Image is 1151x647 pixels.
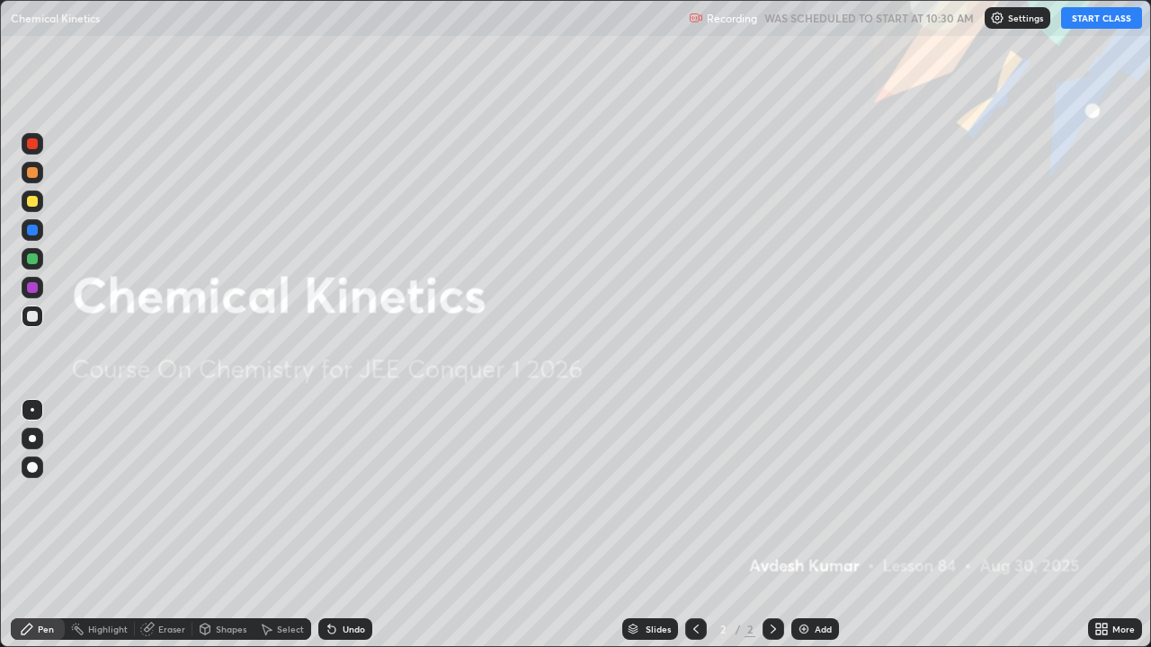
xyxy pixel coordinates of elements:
[38,625,54,634] div: Pen
[11,11,100,25] p: Chemical Kinetics
[797,622,811,636] img: add-slide-button
[1061,7,1142,29] button: START CLASS
[990,11,1004,25] img: class-settings-icons
[689,11,703,25] img: recording.375f2c34.svg
[1112,625,1135,634] div: More
[277,625,304,634] div: Select
[745,621,755,637] div: 2
[764,10,974,26] h5: WAS SCHEDULED TO START AT 10:30 AM
[815,625,832,634] div: Add
[216,625,246,634] div: Shapes
[646,625,671,634] div: Slides
[1008,13,1043,22] p: Settings
[158,625,185,634] div: Eraser
[88,625,128,634] div: Highlight
[343,625,365,634] div: Undo
[714,624,732,634] div: 2
[707,12,757,25] p: Recording
[736,624,741,634] div: /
